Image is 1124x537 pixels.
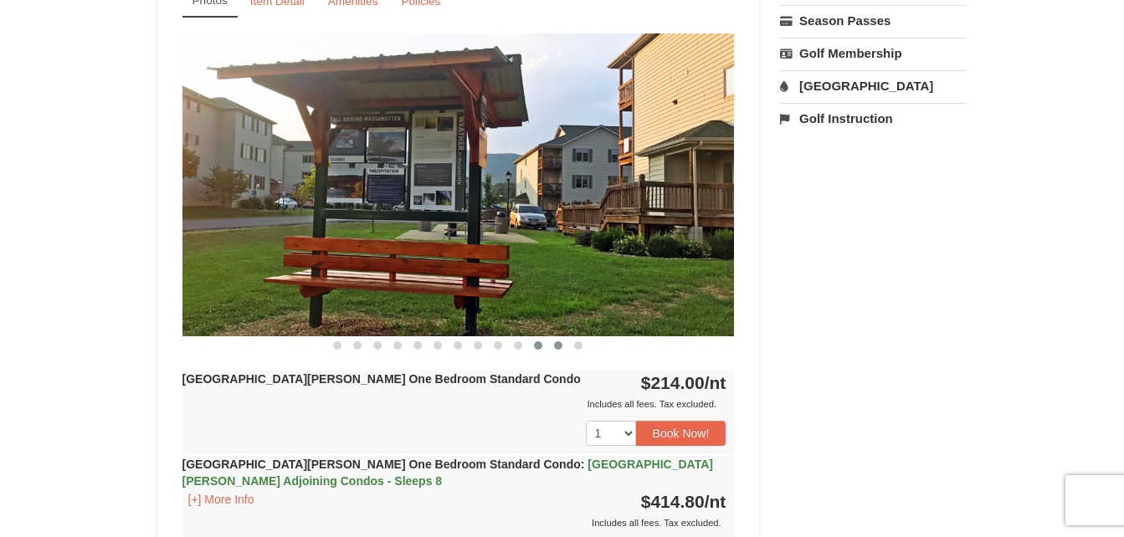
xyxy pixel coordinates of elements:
a: Golf Membership [780,38,967,69]
span: $414.80 [641,492,705,511]
strong: $214.00 [641,373,726,392]
span: /nt [705,492,726,511]
strong: [GEOGRAPHIC_DATA][PERSON_NAME] One Bedroom Standard Condo [182,372,581,386]
span: /nt [705,373,726,392]
strong: [GEOGRAPHIC_DATA][PERSON_NAME] One Bedroom Standard Condo [182,458,713,488]
img: 18876286-199-98722944.jpg [182,33,735,335]
a: Season Passes [780,5,967,36]
a: [GEOGRAPHIC_DATA] [780,70,967,101]
span: : [581,458,585,471]
button: [+] More Info [182,490,260,509]
div: Includes all fees. Tax excluded. [182,514,726,531]
div: Includes all fees. Tax excluded. [182,396,726,412]
a: Golf Instruction [780,103,967,134]
button: Book Now! [636,421,726,446]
